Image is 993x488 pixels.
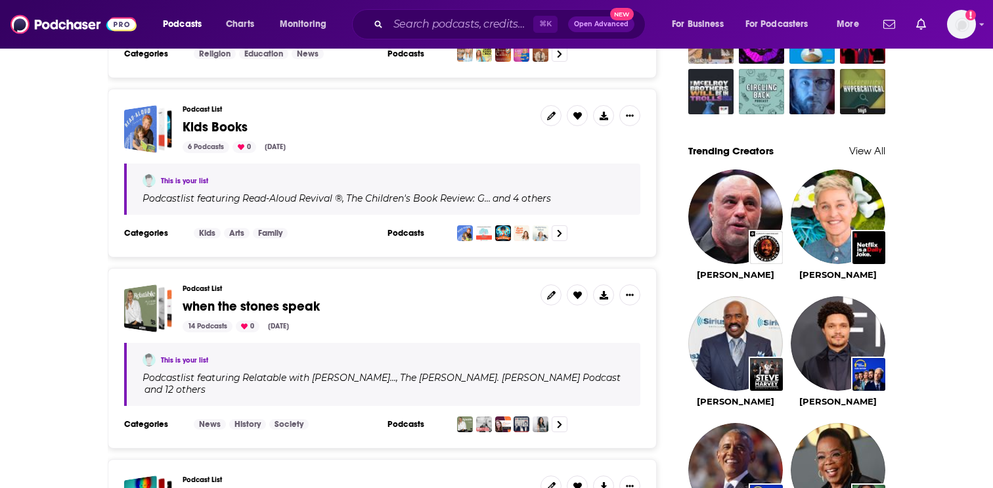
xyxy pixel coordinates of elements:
[194,228,221,238] a: Kids
[574,21,629,28] span: Open Advanced
[947,10,976,39] button: Show profile menu
[163,15,202,33] span: Podcasts
[124,284,172,332] a: when the stones speak
[183,298,320,315] span: when the stones speak
[514,225,529,241] img: Don't Mom Alone Podcast
[688,169,783,264] img: Joe Rogan
[947,10,976,39] span: Logged in as EllaRoseMurphy
[183,141,229,153] div: 6 Podcasts
[610,8,634,20] span: New
[827,14,875,35] button: open menu
[11,12,137,37] img: Podchaser - Follow, Share and Rate Podcasts
[837,15,859,33] span: More
[791,169,885,264] img: Ellen DeGeneres
[750,231,783,264] img: The Joe Rogan Experience
[476,46,492,62] img: The Jamie Kern Lima Show
[387,419,447,430] h3: Podcasts
[280,15,326,33] span: Monitoring
[124,419,183,430] h3: Categories
[495,46,511,62] img: Jesus Calling: Stories of Faith
[457,46,473,62] img: Made For This with Jennie Allen
[183,119,248,135] span: Kids Books
[849,144,885,157] a: View All
[124,105,172,153] a: Kids Books
[533,416,548,432] img: The Lila Rose Show
[514,46,529,62] img: Livin' The Bream Podcast
[387,228,447,238] h3: Podcasts
[688,69,734,114] img: The McElroy Brothers Will Be In Trolls World Tour
[259,141,291,153] div: [DATE]
[495,416,511,432] img: The Natasha Crain Podcast
[292,49,324,59] a: News
[240,372,396,383] a: Relatable with [PERSON_NAME]…
[688,296,783,391] img: Steve Harvey
[161,356,208,365] a: This is your list
[852,231,885,264] img: Netflix Is A Daily Joke
[533,46,548,62] img: The High Note with Tauren Wells
[342,192,344,204] span: ,
[400,372,621,383] h4: The [PERSON_NAME]. [PERSON_NAME] Podcast
[239,49,288,59] a: Education
[226,15,254,33] span: Charts
[194,419,226,430] a: News
[232,141,256,153] div: 0
[697,269,774,280] a: Joe Rogan
[965,10,976,20] svg: Email not verified
[271,14,343,35] button: open menu
[568,16,634,32] button: Open AdvancedNew
[799,269,877,280] a: Ellen DeGeneres
[217,14,262,35] a: Charts
[533,225,548,241] img: Mindful Mama: Raising Kind, Confident Kids Without Losing Your Cool | Parenting Strategies For Bi...
[183,105,530,114] h3: Podcast List
[396,372,398,384] span: ,
[840,69,885,114] img: Hypercritical
[236,321,259,332] div: 0
[911,13,931,35] a: Show notifications dropdown
[672,15,724,33] span: For Business
[791,296,885,391] img: Trevor Noah
[364,9,658,39] div: Search podcasts, credits, & more...
[144,384,206,395] p: and 12 others
[346,193,491,204] h4: The Children's Book Review: G…
[457,416,473,432] img: Relatable with Allie Beth Stuckey
[183,299,320,314] a: when the stones speak
[750,358,783,391] img: The Steve Harvey Morning Show
[344,193,491,204] a: The Children's Book Review: G…
[697,396,774,407] a: Steve Harvey
[387,49,447,59] h3: Podcasts
[476,416,492,432] img: The Heidi St. John Podcast
[263,321,294,332] div: [DATE]
[388,14,533,35] input: Search podcasts, credits, & more...
[745,15,808,33] span: For Podcasters
[533,16,558,33] span: ⌘ K
[476,225,492,241] img: The Children's Book Review: Growing Readers Podcast
[143,192,625,204] div: Podcast list featuring
[947,10,976,39] img: User Profile
[143,174,156,187] img: Ella Rose Murphy
[194,49,236,59] a: Religion
[143,353,156,366] a: Ella Rose Murphy
[495,225,511,241] img: Kids Book Review Podcast
[739,69,784,114] img: Circling Back
[183,321,232,332] div: 14 Podcasts
[619,284,640,305] button: Show More Button
[224,228,250,238] a: Arts
[737,14,827,35] button: open menu
[878,13,900,35] a: Show notifications dropdown
[269,419,309,430] a: Society
[229,419,266,430] a: History
[493,192,551,204] p: and 4 others
[183,284,530,293] h3: Podcast List
[240,193,342,204] a: Read-Aloud Revival ®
